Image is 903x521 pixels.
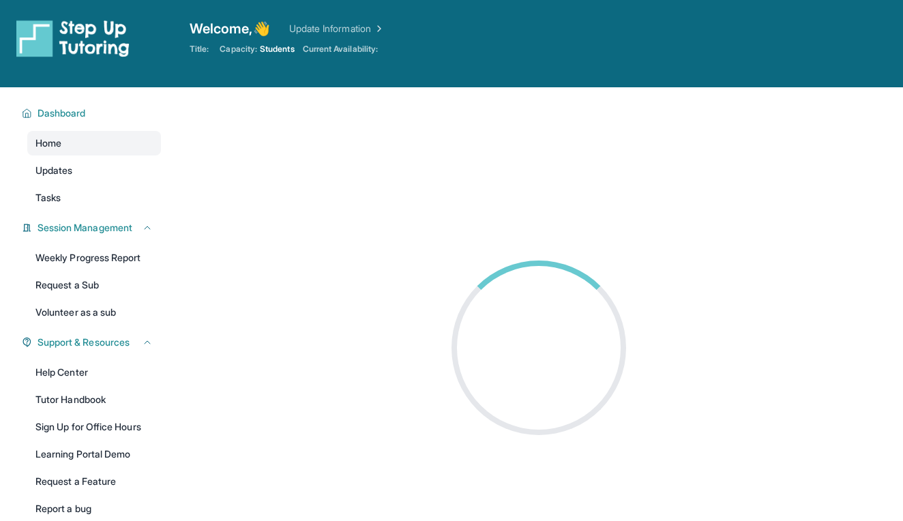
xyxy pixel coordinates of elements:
[27,131,161,155] a: Home
[38,106,86,120] span: Dashboard
[27,496,161,521] a: Report a bug
[32,336,153,349] button: Support & Resources
[35,191,61,205] span: Tasks
[27,442,161,466] a: Learning Portal Demo
[27,387,161,412] a: Tutor Handbook
[27,300,161,325] a: Volunteer as a sub
[27,158,161,183] a: Updates
[260,44,295,55] span: Students
[27,185,161,210] a: Tasks
[35,164,73,177] span: Updates
[38,221,132,235] span: Session Management
[16,19,130,57] img: logo
[371,22,385,35] img: Chevron Right
[27,273,161,297] a: Request a Sub
[38,336,130,349] span: Support & Resources
[27,415,161,439] a: Sign Up for Office Hours
[35,136,61,150] span: Home
[220,44,257,55] span: Capacity:
[27,360,161,385] a: Help Center
[190,44,209,55] span: Title:
[190,19,270,38] span: Welcome, 👋
[27,245,161,270] a: Weekly Progress Report
[32,106,153,120] button: Dashboard
[27,469,161,494] a: Request a Feature
[289,22,385,35] a: Update Information
[303,44,378,55] span: Current Availability:
[32,221,153,235] button: Session Management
